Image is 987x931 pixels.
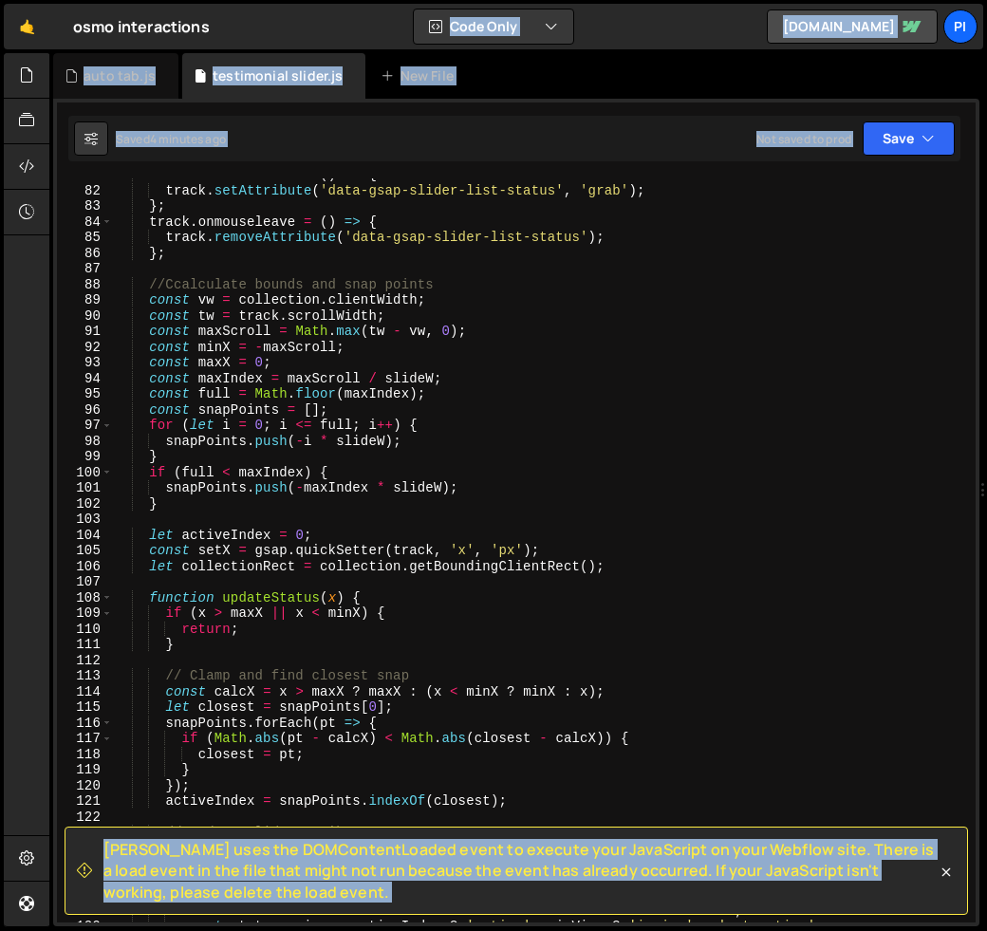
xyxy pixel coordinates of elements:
div: 116 [57,716,113,732]
div: 98 [57,434,113,450]
div: 115 [57,699,113,716]
div: 88 [57,277,113,293]
div: 102 [57,496,113,512]
div: 128 [57,903,113,920]
a: 🤙 [4,4,50,49]
div: 119 [57,762,113,778]
div: 120 [57,778,113,794]
div: 126 [57,872,113,888]
div: 127 [57,887,113,903]
div: 118 [57,747,113,763]
div: 117 [57,731,113,747]
div: 103 [57,512,113,528]
span: [PERSON_NAME] uses the DOMContentLoaded event to execute your JavaScript on your Webflow site. Th... [103,839,937,903]
button: Save [863,121,955,156]
button: Code Only [414,9,573,44]
div: 89 [57,292,113,308]
div: Not saved to prod [756,131,851,147]
div: 125 [57,856,113,872]
div: 109 [57,605,113,622]
a: [DOMAIN_NAME] [767,9,938,44]
div: 121 [57,793,113,810]
div: 108 [57,590,113,606]
div: 112 [57,653,113,669]
div: 95 [57,386,113,402]
div: 94 [57,371,113,387]
div: 87 [57,261,113,277]
div: testimonial slider.js [213,66,343,85]
div: 114 [57,684,113,700]
a: pi [943,9,978,44]
div: 111 [57,637,113,653]
div: 106 [57,559,113,575]
div: Saved [116,131,226,147]
div: 92 [57,340,113,356]
div: 113 [57,668,113,684]
div: 83 [57,198,113,214]
div: 110 [57,622,113,638]
div: 97 [57,418,113,434]
div: 85 [57,230,113,246]
div: 99 [57,449,113,465]
div: 84 [57,214,113,231]
div: 4 minutes ago [150,131,226,147]
div: 82 [57,183,113,199]
div: auto tab.js [84,66,156,85]
div: 105 [57,543,113,559]
div: 124 [57,841,113,857]
div: 122 [57,810,113,826]
div: 100 [57,465,113,481]
div: osmo interactions [73,15,210,38]
div: 123 [57,825,113,841]
div: 96 [57,402,113,419]
div: 90 [57,308,113,325]
div: 107 [57,574,113,590]
div: 101 [57,480,113,496]
div: 86 [57,246,113,262]
div: 91 [57,324,113,340]
div: New File [381,66,460,85]
div: 93 [57,355,113,371]
div: 104 [57,528,113,544]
